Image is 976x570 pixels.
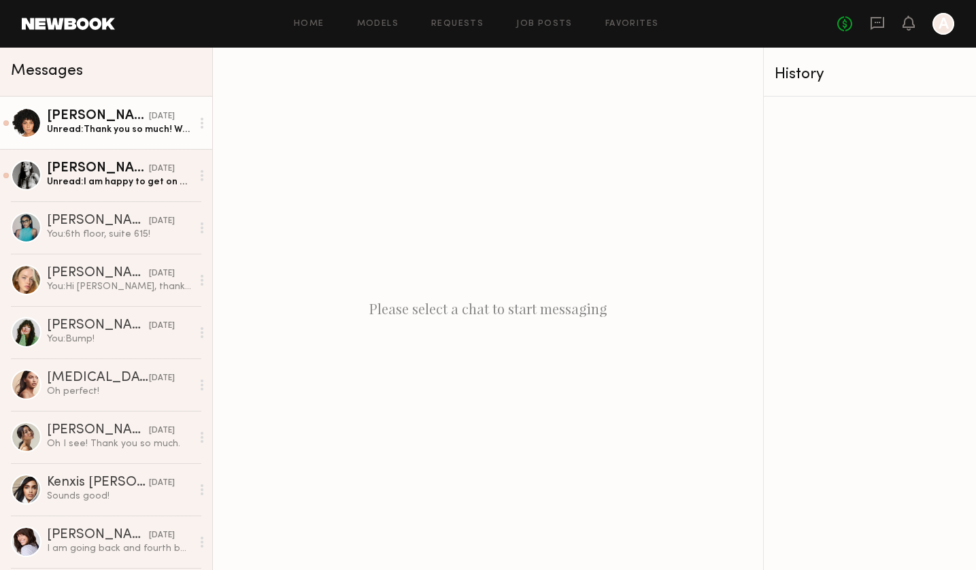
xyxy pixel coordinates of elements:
div: [PERSON_NAME] [47,424,149,437]
div: [PERSON_NAME] [47,267,149,280]
div: [PERSON_NAME] [47,214,149,228]
div: [DATE] [149,215,175,228]
div: [DATE] [149,110,175,123]
a: Home [294,20,324,29]
div: Please select a chat to start messaging [213,48,763,570]
div: [DATE] [149,477,175,490]
span: Messages [11,63,83,79]
a: Requests [431,20,484,29]
div: [MEDICAL_DATA][PERSON_NAME] [47,371,149,385]
div: Oh I see! Thank you so much. [47,437,192,450]
div: Kenxis [PERSON_NAME] [47,476,149,490]
div: [PERSON_NAME] [47,110,149,123]
div: [DATE] [149,267,175,280]
div: [PERSON_NAME] [47,319,149,333]
div: You: Bump! [47,333,192,346]
div: You: 6th floor, suite 615! [47,228,192,241]
div: [DATE] [149,424,175,437]
a: Favorites [605,20,659,29]
div: I am going back and fourth between my and LA, depending on jobs :) so i am flexible [47,542,192,555]
div: [DATE] [149,320,175,333]
div: [PERSON_NAME] [47,162,149,175]
a: A [932,13,954,35]
div: You: Hi [PERSON_NAME], thank you so much for coming in [DATE]. However, we're going to go in anot... [47,280,192,293]
div: Oh perfect! [47,385,192,398]
div: [DATE] [149,529,175,542]
div: Unread: I am happy to get on a zoom call [47,175,192,188]
div: [DATE] [149,163,175,175]
a: Job Posts [516,20,573,29]
a: Models [357,20,399,29]
div: Sounds good! [47,490,192,503]
div: [DATE] [149,372,175,385]
div: [PERSON_NAME] [47,529,149,542]
div: Unread: Thank you so much! Was great working with everyone. Hoping to connect soon [47,123,192,136]
div: History [775,67,965,82]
